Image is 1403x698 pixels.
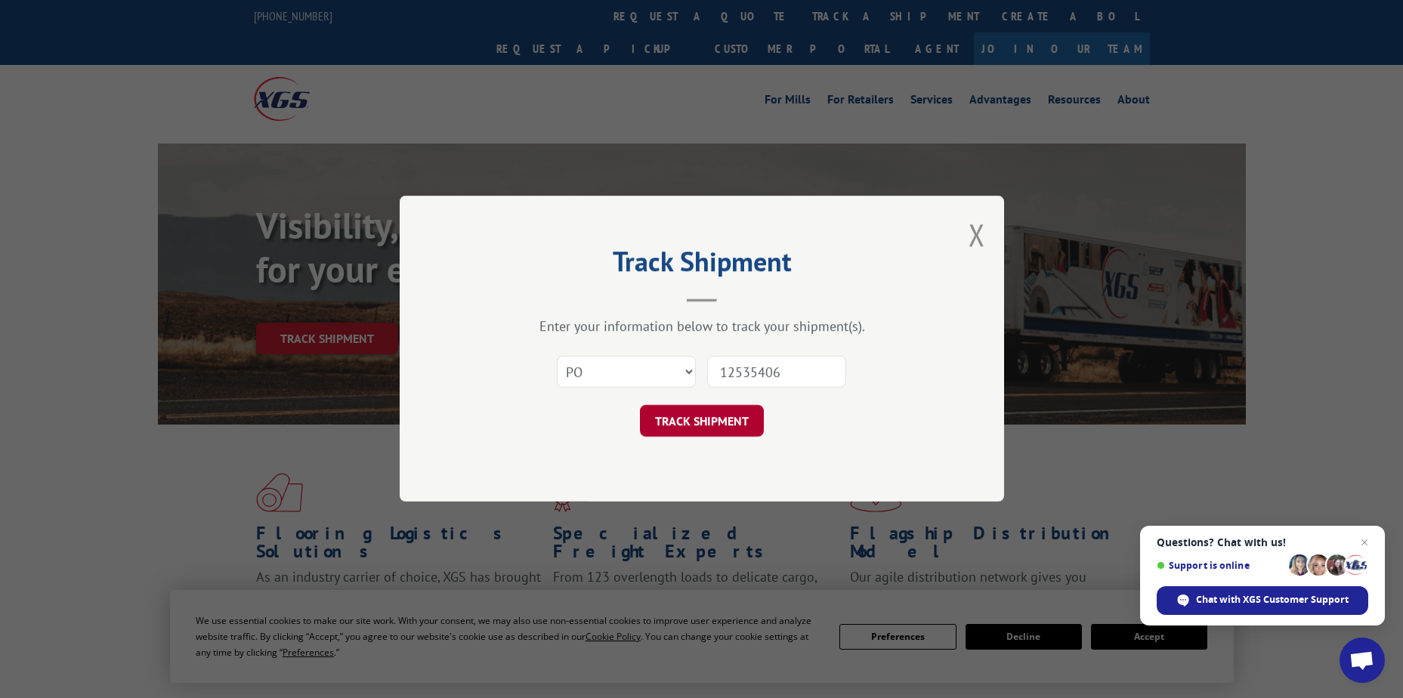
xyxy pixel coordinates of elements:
div: Open chat [1340,638,1385,683]
div: Enter your information below to track your shipment(s). [475,318,929,335]
h2: Track Shipment [475,251,929,280]
input: Number(s) [707,357,846,388]
span: Support is online [1157,560,1284,571]
div: Chat with XGS Customer Support [1157,586,1368,615]
span: Questions? Chat with us! [1157,536,1368,548]
span: Chat with XGS Customer Support [1196,593,1349,607]
button: Close modal [969,215,985,255]
span: Close chat [1355,533,1374,551]
button: TRACK SHIPMENT [640,406,764,437]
